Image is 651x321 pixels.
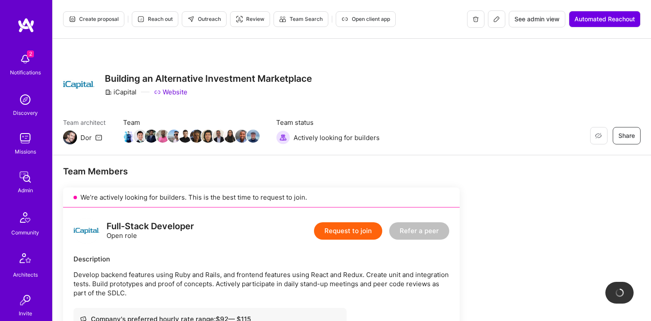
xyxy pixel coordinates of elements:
a: Team Member Avatar [214,129,225,144]
span: Team [123,118,259,127]
button: Outreach [182,11,227,27]
img: discovery [17,91,34,108]
a: Website [154,87,187,97]
img: admin teamwork [17,168,34,186]
span: 2 [27,50,34,57]
a: Team Member Avatar [157,129,168,144]
img: logo [17,17,35,33]
img: Team Member Avatar [213,130,226,143]
span: See admin view [514,15,560,23]
p: Develop backend features using Ruby and Rails, and frontend features using React and Redux. Creat... [73,270,449,298]
a: Team Member Avatar [134,129,146,144]
button: Automated Reachout [569,11,641,27]
span: Team status [276,118,380,127]
img: Team Member Avatar [201,130,214,143]
img: Architects [15,249,36,270]
span: Share [618,131,635,140]
div: Description [73,254,449,264]
img: Actively looking for builders [276,130,290,144]
i: icon Proposal [69,16,76,23]
div: We’re actively looking for builders. This is the best time to request to join. [63,187,460,207]
a: Team Member Avatar [180,129,191,144]
span: Reach out [137,15,173,23]
span: Team Search [279,15,323,23]
img: Team Member Avatar [179,130,192,143]
span: Team architect [63,118,106,127]
div: Invite [19,309,32,318]
a: Team Member Avatar [247,129,259,144]
i: icon Targeter [236,16,243,23]
img: loading [614,288,625,298]
button: Open client app [336,11,396,27]
div: Admin [18,186,33,195]
img: Team Member Avatar [247,130,260,143]
a: Team Member Avatar [236,129,247,144]
span: Open client app [341,15,390,23]
img: Team Member Avatar [156,130,169,143]
img: Team Member Avatar [122,130,135,143]
a: Team Member Avatar [202,129,214,144]
img: Team Member Avatar [224,130,237,143]
div: Architects [13,270,38,279]
div: iCapital [105,87,137,97]
span: Create proposal [69,15,119,23]
span: Review [236,15,264,23]
img: bell [17,50,34,68]
img: Team Member Avatar [190,130,203,143]
span: Automated Reachout [574,15,635,23]
i: icon CompanyGray [105,89,112,96]
img: Team Member Avatar [134,130,147,143]
button: Review [230,11,270,27]
a: Team Member Avatar [168,129,180,144]
img: Invite [17,291,34,309]
a: Team Member Avatar [225,129,236,144]
img: Team Architect [63,130,77,144]
button: Create proposal [63,11,124,27]
i: icon Mail [95,134,102,141]
img: Team Member Avatar [167,130,180,143]
button: Request to join [314,222,382,240]
div: Open role [107,222,194,240]
div: Discovery [13,108,38,117]
span: Actively looking for builders [294,133,380,142]
img: teamwork [17,130,34,147]
button: Reach out [132,11,178,27]
a: Team Member Avatar [123,129,134,144]
button: Team Search [274,11,328,27]
img: Team Member Avatar [145,130,158,143]
button: See admin view [509,11,565,27]
button: Refer a peer [389,222,449,240]
a: Team Member Avatar [146,129,157,144]
div: Dor [80,133,92,142]
i: icon EyeClosed [595,132,602,139]
div: Notifications [10,68,41,77]
img: Community [15,207,36,228]
img: Team Member Avatar [235,130,248,143]
a: Team Member Avatar [191,129,202,144]
img: logo [73,218,100,244]
div: Full-Stack Developer [107,222,194,231]
div: Community [11,228,39,237]
h3: Building an Alternative Investment Marketplace [105,73,312,84]
button: Share [613,127,641,144]
img: Company Logo [63,69,94,100]
span: Outreach [187,15,221,23]
div: Missions [15,147,36,156]
div: Team Members [63,166,460,177]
